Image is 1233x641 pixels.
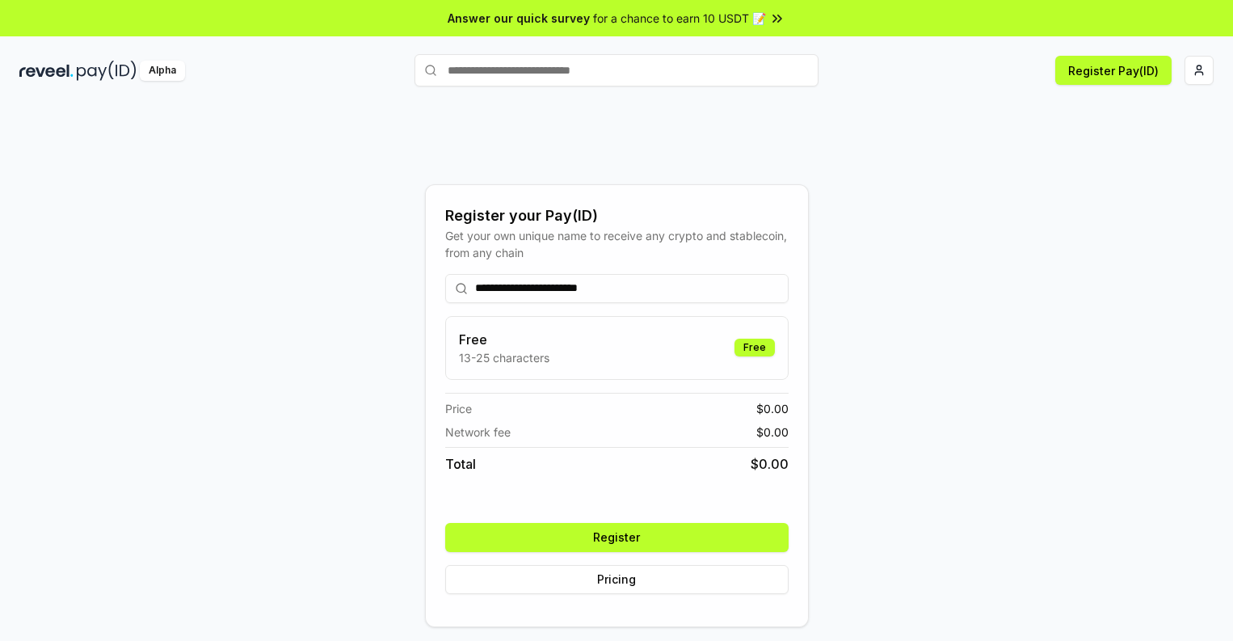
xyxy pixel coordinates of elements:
[77,61,137,81] img: pay_id
[19,61,74,81] img: reveel_dark
[445,227,789,261] div: Get your own unique name to receive any crypto and stablecoin, from any chain
[140,61,185,81] div: Alpha
[445,424,511,441] span: Network fee
[445,565,789,594] button: Pricing
[734,339,775,356] div: Free
[459,330,549,349] h3: Free
[459,349,549,366] p: 13-25 characters
[445,523,789,552] button: Register
[1055,56,1172,85] button: Register Pay(ID)
[756,400,789,417] span: $ 0.00
[593,10,766,27] span: for a chance to earn 10 USDT 📝
[445,205,789,227] div: Register your Pay(ID)
[751,454,789,474] span: $ 0.00
[445,400,472,417] span: Price
[448,10,590,27] span: Answer our quick survey
[445,454,476,474] span: Total
[756,424,789,441] span: $ 0.00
